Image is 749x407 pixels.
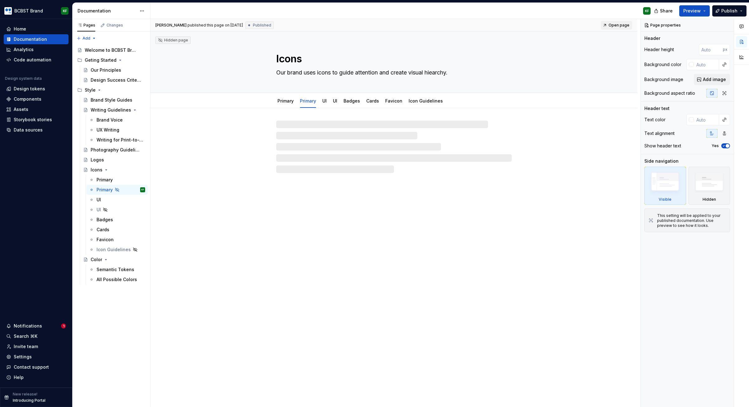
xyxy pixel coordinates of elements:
div: Style [75,85,148,95]
div: Icon Guidelines [97,247,131,253]
a: Design Success Criteria [81,75,148,85]
div: Header height [644,46,674,53]
a: Analytics [4,45,69,55]
div: Writing for Print-to-Web Experience [97,137,144,143]
a: Home [4,24,69,34]
a: Welcome to BCBST Brand Documentation [75,45,148,55]
div: Show header text [644,143,681,149]
textarea: Our brand uses icons to guide attention and create visual hiearchy. [275,68,510,78]
a: Invite team [4,342,69,352]
div: Visible [659,197,671,202]
div: Geting Started [85,57,116,63]
button: Publish [712,5,747,17]
div: UI [97,207,101,213]
div: Documentation [14,36,47,42]
div: Badges [97,217,113,223]
div: Design system data [5,76,42,81]
a: Design tokens [4,84,69,94]
div: Invite team [14,343,38,350]
a: Our Principles [81,65,148,75]
div: Cards [97,227,109,233]
div: This setting will be applied to your published documentation. Use preview to see how it looks. [657,213,726,228]
a: Favicon [385,98,402,103]
div: Design tokens [14,86,45,92]
div: Contact support [14,364,49,370]
button: Search ⌘K [4,331,69,341]
div: Badges [341,94,363,107]
div: Logos [91,157,104,163]
button: Add image [694,74,730,85]
a: UI [333,98,337,103]
div: Background color [644,61,681,68]
a: Badges [87,215,148,225]
div: published this page on [DATE] [187,23,243,28]
div: Writing Guidelines [91,107,131,113]
input: Auto [694,59,719,70]
button: Help [4,372,69,382]
a: Open page [601,21,632,30]
a: Components [4,94,69,104]
div: Icon Guidelines [406,94,445,107]
span: [PERSON_NAME] [155,23,187,28]
button: BCBST BrandKF [1,4,71,17]
a: Brand Style Guides [81,95,148,105]
div: UI [330,94,340,107]
div: Header text [644,105,670,112]
a: UI [87,205,148,215]
a: UI [322,98,327,103]
textarea: Icons [275,51,510,66]
div: Hidden [703,197,716,202]
div: Components [14,96,41,102]
a: Primary [277,98,294,103]
a: Icon Guidelines [87,245,148,255]
div: Storybook stories [14,117,52,123]
a: Primary [300,98,316,103]
div: Page tree [75,45,148,285]
a: Cards [87,225,148,235]
div: Analytics [14,46,34,53]
div: Cards [364,94,382,107]
div: Pages [77,23,95,28]
div: UI [97,197,101,203]
a: Photography Guidelines [81,145,148,155]
button: Preview [679,5,710,17]
div: Style [85,87,96,93]
div: Design Success Criteria [91,77,142,83]
div: Search ⌘K [14,333,37,339]
div: Text alignment [644,130,675,136]
p: Introducing Portal [13,398,45,403]
div: Visible [644,167,686,205]
div: Welcome to BCBST Brand Documentation [85,47,136,53]
div: Brand Voice [97,117,123,123]
div: Background aspect ratio [644,90,695,96]
div: Notifications [14,323,42,329]
label: Yes [712,143,719,148]
div: Hidden page [158,38,188,43]
span: Publish [721,8,737,14]
div: Icons [91,167,102,173]
span: 1 [61,323,66,328]
span: Share [660,8,673,14]
div: Geting Started [75,55,148,65]
div: Code automation [14,57,51,63]
a: Icon Guidelines [409,98,443,103]
div: Our Principles [91,67,121,73]
a: Assets [4,104,69,114]
a: Documentation [4,34,69,44]
div: Photography Guidelines [91,147,142,153]
div: Hidden [689,167,730,205]
button: Add [75,34,98,43]
a: Badges [344,98,360,103]
div: Background image [644,76,683,83]
a: Brand Voice [87,115,148,125]
div: KF [63,8,67,13]
div: Favicon [383,94,405,107]
div: Help [14,374,24,381]
span: Open page [609,23,629,28]
a: Favicon [87,235,148,245]
div: Side navigation [644,158,679,164]
div: All Possible Colors [97,276,137,283]
p: px [723,47,728,52]
span: Add image [703,76,726,83]
div: Semantic Tokens [97,266,134,273]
